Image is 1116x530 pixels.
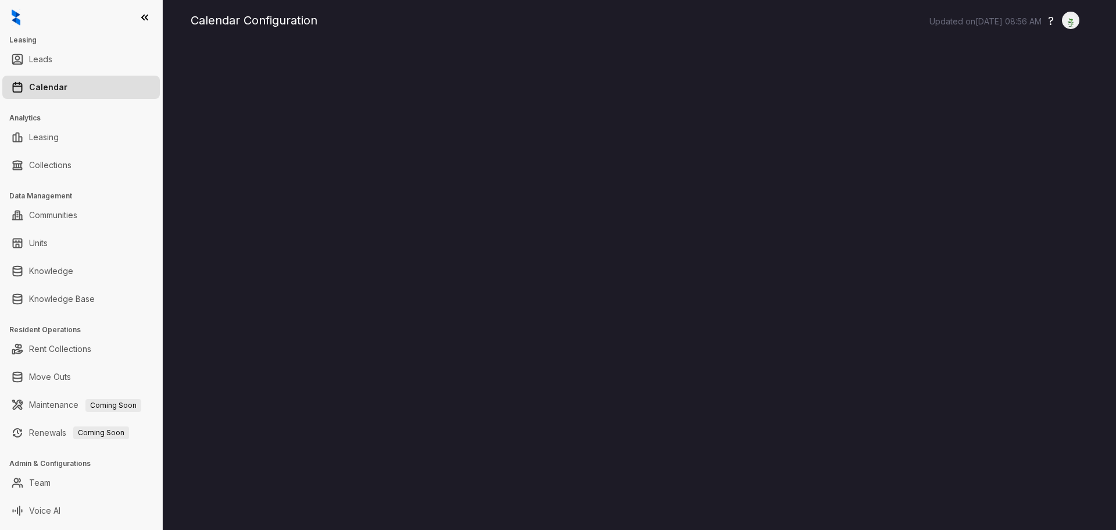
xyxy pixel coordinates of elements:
[2,393,160,417] li: Maintenance
[29,126,59,149] a: Leasing
[9,458,162,469] h3: Admin & Configurations
[2,232,160,255] li: Units
[191,12,1088,29] div: Calendar Configuration
[29,232,48,255] a: Units
[29,471,51,495] a: Team
[929,16,1042,27] p: Updated on [DATE] 08:56 AM
[2,259,160,283] li: Knowledge
[2,421,160,444] li: Renewals
[191,47,1088,530] iframe: retool
[2,365,160,389] li: Move Outs
[9,113,162,123] h3: Analytics
[1063,15,1079,27] img: UserAvatar
[29,259,73,283] a: Knowledge
[2,48,160,71] li: Leads
[29,154,71,177] a: Collections
[29,76,67,99] a: Calendar
[9,191,162,201] h3: Data Management
[29,204,77,227] a: Communities
[2,337,160,361] li: Rent Collections
[29,365,71,389] a: Move Outs
[2,499,160,522] li: Voice AI
[2,471,160,495] li: Team
[2,287,160,311] li: Knowledge Base
[29,421,129,444] a: RenewalsComing Soon
[2,76,160,99] li: Calendar
[29,48,52,71] a: Leads
[73,426,129,439] span: Coming Soon
[2,126,160,149] li: Leasing
[9,325,162,335] h3: Resident Operations
[1048,12,1054,30] button: ?
[29,337,91,361] a: Rent Collections
[29,287,95,311] a: Knowledge Base
[29,499,60,522] a: Voice AI
[12,9,20,26] img: logo
[2,204,160,227] li: Communities
[2,154,160,177] li: Collections
[85,399,141,412] span: Coming Soon
[9,35,162,45] h3: Leasing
